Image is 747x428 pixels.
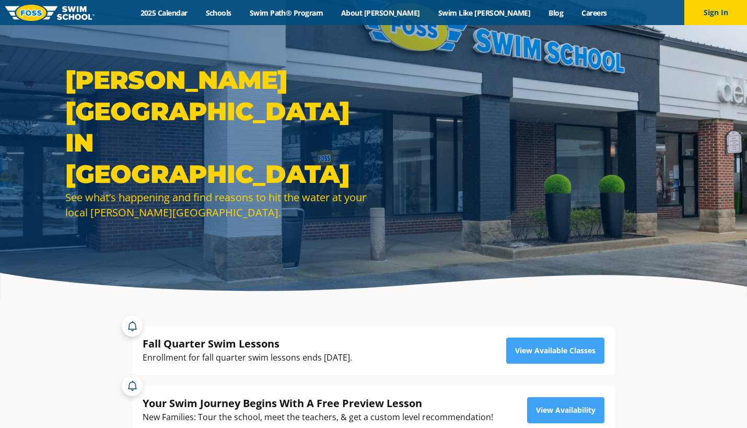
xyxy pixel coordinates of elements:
a: Swim Path® Program [240,8,332,18]
a: View Availability [527,397,604,423]
a: Blog [540,8,573,18]
a: Swim Like [PERSON_NAME] [429,8,540,18]
a: Careers [573,8,616,18]
div: Fall Quarter Swim Lessons [143,337,352,351]
a: About [PERSON_NAME] [332,8,429,18]
h1: [PERSON_NAME][GEOGRAPHIC_DATA] in [GEOGRAPHIC_DATA] [65,64,368,190]
img: FOSS Swim School Logo [5,5,95,21]
a: Schools [196,8,240,18]
div: New Families: Tour the school, meet the teachers, & get a custom level recommendation! [143,410,493,424]
a: 2025 Calendar [131,8,196,18]
div: Enrollment for fall quarter swim lessons ends [DATE]. [143,351,352,365]
a: View Available Classes [506,338,604,364]
div: Your Swim Journey Begins With A Free Preview Lesson [143,396,493,410]
div: See what’s happening and find reasons to hit the water at your local [PERSON_NAME][GEOGRAPHIC_DATA]. [65,190,368,220]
